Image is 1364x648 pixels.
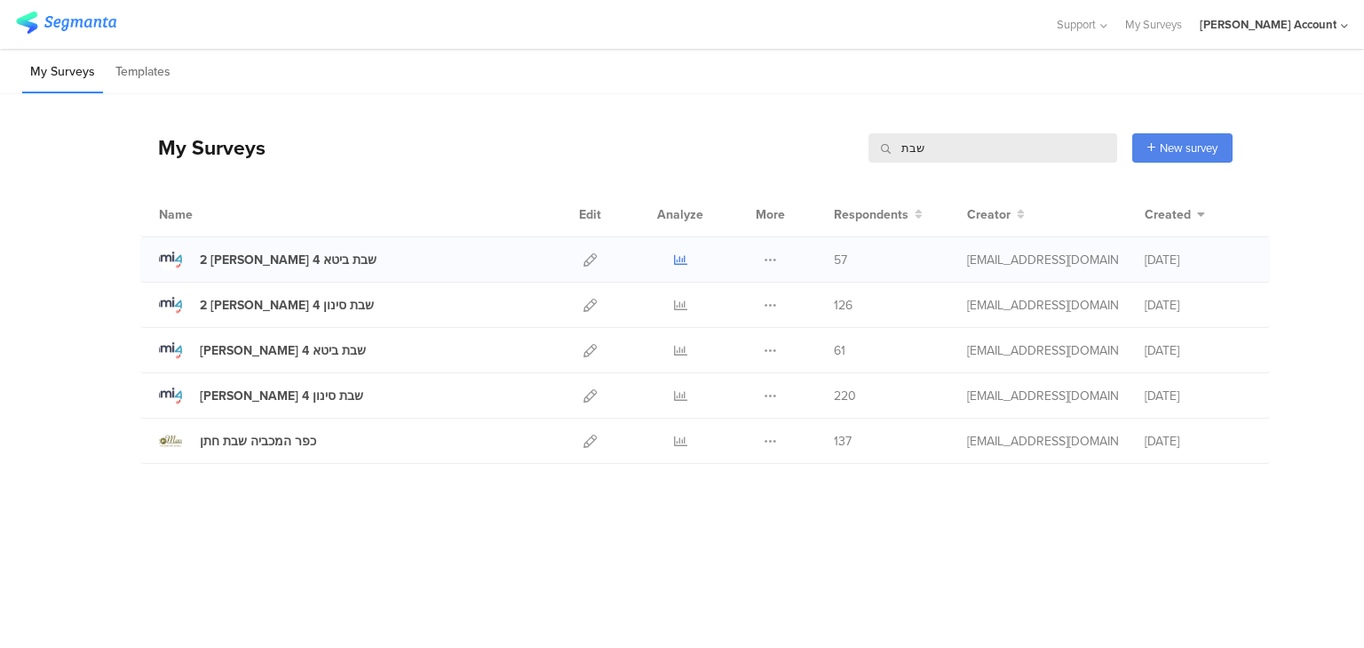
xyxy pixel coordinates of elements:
[200,341,366,360] div: שטראוס תמי 4 שבת ביטא
[1145,205,1191,224] span: Created
[159,293,374,316] a: 2 [PERSON_NAME] 4 שבת סינון
[159,339,366,362] a: [PERSON_NAME] 4 שבת ביטא
[967,296,1118,315] div: odelya@ifocus-r.com
[967,205,1025,224] button: Creator
[200,387,363,405] div: שטראוס תמי 4 שבת סינון
[834,432,852,451] span: 137
[159,248,377,271] a: 2 [PERSON_NAME] 4 שבת ביטא
[159,384,363,407] a: [PERSON_NAME] 4 שבת סינון
[571,192,609,236] div: Edit
[200,432,316,451] div: כפר המכביה שבת חתן
[140,132,266,163] div: My Surveys
[1145,251,1251,269] div: [DATE]
[834,341,845,360] span: 61
[868,133,1117,163] input: Survey Name, Creator...
[1057,16,1096,33] span: Support
[200,296,374,315] div: 2 שטראוס תמי 4 שבת סינון
[967,341,1118,360] div: odelya@ifocus-r.com
[1200,16,1336,33] div: [PERSON_NAME] Account
[159,205,266,224] div: Name
[22,52,103,93] li: My Surveys
[967,205,1011,224] span: Creator
[16,12,116,34] img: segmanta logo
[967,387,1118,405] div: odelya@ifocus-r.com
[834,296,852,315] span: 126
[1145,387,1251,405] div: [DATE]
[1160,140,1217,156] span: New survey
[751,192,789,236] div: More
[1145,432,1251,451] div: [DATE]
[200,251,377,269] div: 2 שטראוס תמי 4 שבת ביטא
[107,52,178,93] li: Templates
[654,192,707,236] div: Analyze
[967,251,1118,269] div: odelya@ifocus-r.com
[834,205,908,224] span: Respondents
[1145,341,1251,360] div: [DATE]
[967,432,1118,451] div: odelya@ifocus-r.com
[159,429,316,452] a: כפר המכביה שבת חתן
[1145,296,1251,315] div: [DATE]
[834,387,856,405] span: 220
[834,205,923,224] button: Respondents
[834,251,847,269] span: 57
[1145,205,1205,224] button: Created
